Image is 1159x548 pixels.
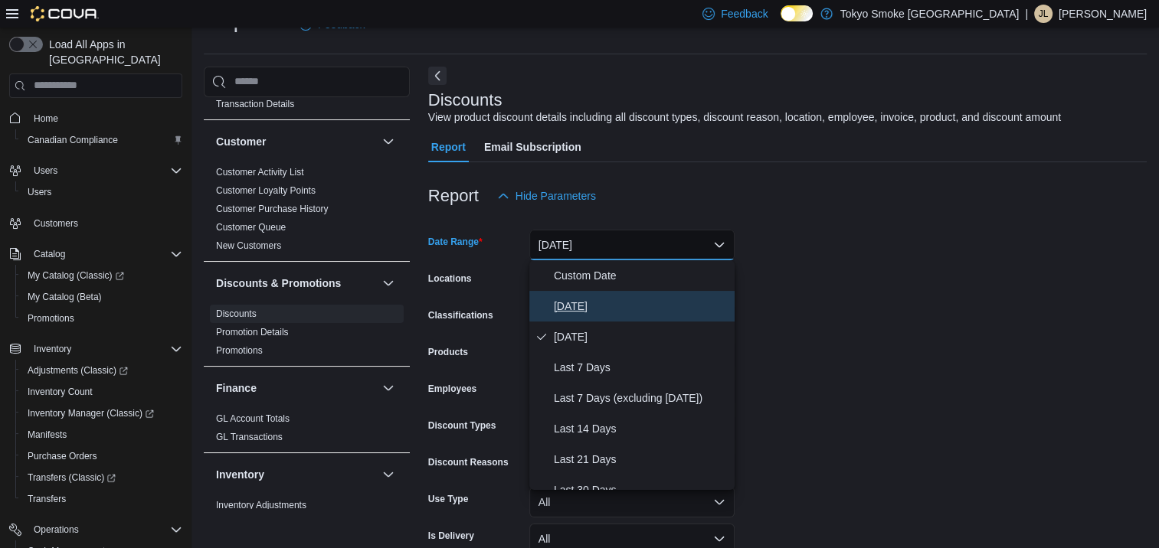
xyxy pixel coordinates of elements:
[15,445,188,467] button: Purchase Orders
[428,419,496,432] label: Discount Types
[28,429,67,441] span: Manifests
[34,524,79,536] span: Operations
[216,308,257,320] span: Discounts
[28,245,71,263] button: Catalog
[216,276,341,291] h3: Discounts & Promotions
[34,165,57,177] span: Users
[21,309,80,328] a: Promotions
[34,217,78,230] span: Customers
[216,431,283,443] span: GL Transactions
[3,338,188,360] button: Inventory
[15,381,188,403] button: Inventory Count
[216,344,263,357] span: Promotions
[28,186,51,198] span: Users
[21,309,182,328] span: Promotions
[15,286,188,308] button: My Catalog (Beta)
[216,203,329,215] span: Customer Purchase History
[781,5,813,21] input: Dark Mode
[216,99,294,109] a: Transaction Details
[21,131,182,149] span: Canadian Compliance
[379,379,398,397] button: Finance
[21,288,108,306] a: My Catalog (Beta)
[3,160,188,181] button: Users
[28,109,64,128] a: Home
[431,132,466,162] span: Report
[21,288,182,306] span: My Catalog (Beta)
[428,187,479,205] h3: Report
[216,134,266,149] h3: Customer
[28,214,84,233] a: Customers
[34,248,65,260] span: Catalog
[781,21,781,22] span: Dark Mode
[34,343,71,355] span: Inventory
[216,413,290,425] span: GL Account Totals
[15,424,188,445] button: Manifests
[3,519,188,540] button: Operations
[216,326,289,338] span: Promotion Details
[554,481,728,499] span: Last 30 Days
[28,340,182,358] span: Inventory
[216,499,306,511] span: Inventory Adjustments
[554,450,728,468] span: Last 21 Days
[28,161,182,180] span: Users
[379,465,398,484] button: Inventory
[1025,5,1028,23] p: |
[21,468,182,487] span: Transfers (Classic)
[554,297,728,315] span: [DATE]
[21,426,182,444] span: Manifests
[554,389,728,407] span: Last 7 Days (excluding [DATE])
[216,380,376,396] button: Finance
[216,185,316,196] a: Customer Loyalty Points
[428,493,468,505] label: Use Type
[28,364,128,377] span: Adjustments (Classic)
[216,166,304,178] span: Customer Activity List
[3,243,188,265] button: Catalog
[28,493,66,505] span: Transfers
[554,419,728,438] span: Last 14 Days
[28,291,102,303] span: My Catalog (Beta)
[491,181,602,211] button: Hide Parameters
[484,132,581,162] span: Email Subscription
[428,272,472,285] label: Locations
[15,488,188,510] button: Transfers
[21,131,124,149] a: Canadian Compliance
[28,520,85,539] button: Operations
[428,67,447,85] button: Next
[28,312,74,325] span: Promotions
[1059,5,1147,23] p: [PERSON_NAME]
[1034,5,1053,23] div: Jennifer Lamont
[529,260,735,490] div: Select listbox
[28,471,116,484] span: Transfers (Classic)
[428,236,483,248] label: Date Range
[216,500,306,510] a: Inventory Adjustments
[216,134,376,149] button: Customer
[216,276,376,291] button: Discounts & Promotions
[204,305,410,366] div: Discounts & Promotions
[21,426,73,444] a: Manifests
[216,222,286,233] a: Customer Queue
[428,346,468,358] label: Products
[216,380,257,396] h3: Finance
[379,274,398,292] button: Discounts & Promotions
[554,266,728,285] span: Custom Date
[216,308,257,319] a: Discounts
[15,467,188,488] a: Transfers (Classic)
[216,167,304,178] a: Customer Activity List
[216,432,283,442] a: GL Transactions
[840,5,1020,23] p: Tokyo Smoke [GEOGRAPHIC_DATA]
[21,404,160,422] a: Inventory Manager (Classic)
[21,266,182,285] span: My Catalog (Classic)
[21,183,57,201] a: Users
[43,37,182,67] span: Load All Apps in [GEOGRAPHIC_DATA]
[28,109,182,128] span: Home
[28,269,124,282] span: My Catalog (Classic)
[529,487,735,517] button: All
[216,345,263,356] a: Promotions
[216,413,290,424] a: GL Account Totals
[216,98,294,110] span: Transaction Details
[428,309,493,321] label: Classifications
[31,6,99,21] img: Cova
[554,328,728,346] span: [DATE]
[21,447,182,465] span: Purchase Orders
[428,109,1061,126] div: View product discount details including all discount types, discount reason, location, employee, ...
